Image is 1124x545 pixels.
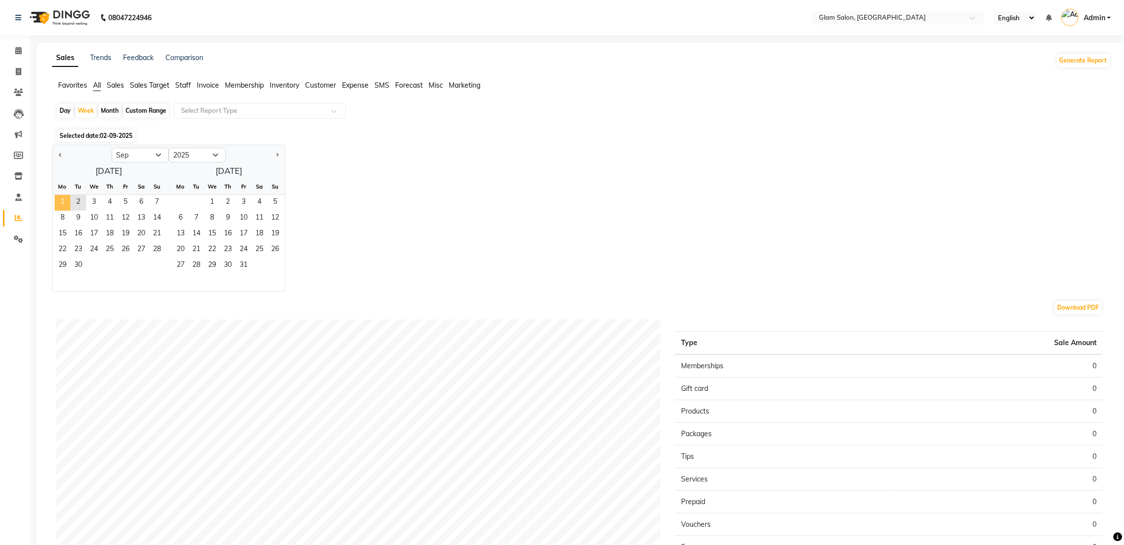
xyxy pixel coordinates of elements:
span: 5 [118,195,133,211]
span: 8 [55,211,70,226]
div: Mo [55,179,70,194]
div: Friday, October 10, 2025 [236,211,251,226]
div: We [86,179,102,194]
div: Monday, September 1, 2025 [55,195,70,211]
img: logo [25,4,93,32]
td: Tips [675,446,889,468]
span: 18 [102,226,118,242]
span: 1 [55,195,70,211]
div: Week [75,104,96,118]
div: Saturday, October 18, 2025 [251,226,267,242]
div: Tuesday, October 21, 2025 [188,242,204,258]
span: 14 [149,211,165,226]
div: Thursday, October 16, 2025 [220,226,236,242]
span: 29 [204,258,220,274]
td: 0 [889,491,1103,513]
a: Feedback [123,53,154,62]
span: 22 [204,242,220,258]
div: Saturday, September 6, 2025 [133,195,149,211]
div: Thursday, September 18, 2025 [102,226,118,242]
span: 23 [70,242,86,258]
div: Tuesday, October 7, 2025 [188,211,204,226]
div: Tuesday, September 23, 2025 [70,242,86,258]
div: Tuesday, September 2, 2025 [70,195,86,211]
div: Sunday, October 12, 2025 [267,211,283,226]
div: Wednesday, September 24, 2025 [86,242,102,258]
span: 4 [102,195,118,211]
div: Monday, September 8, 2025 [55,211,70,226]
span: Customer [305,81,336,90]
div: Wednesday, September 10, 2025 [86,211,102,226]
span: 27 [133,242,149,258]
div: Friday, September 5, 2025 [118,195,133,211]
div: Saturday, October 4, 2025 [251,195,267,211]
td: Products [675,400,889,423]
div: Su [149,179,165,194]
div: Monday, October 13, 2025 [173,226,188,242]
div: Wednesday, September 3, 2025 [86,195,102,211]
td: 0 [889,400,1103,423]
div: Thursday, October 30, 2025 [220,258,236,274]
span: 23 [220,242,236,258]
td: Memberships [675,354,889,378]
div: Saturday, October 11, 2025 [251,211,267,226]
img: Admin [1062,9,1079,26]
span: 16 [220,226,236,242]
div: Th [220,179,236,194]
span: 19 [118,226,133,242]
div: Friday, September 19, 2025 [118,226,133,242]
a: Sales [52,49,78,67]
span: 21 [188,242,204,258]
div: Thursday, October 23, 2025 [220,242,236,258]
button: Generate Report [1057,54,1110,67]
div: Saturday, September 20, 2025 [133,226,149,242]
div: Monday, October 27, 2025 [173,258,188,274]
td: Gift card [675,378,889,400]
span: 14 [188,226,204,242]
select: Select month [112,148,169,162]
td: Packages [675,423,889,446]
div: Sunday, October 5, 2025 [267,195,283,211]
span: 6 [133,195,149,211]
span: 30 [70,258,86,274]
td: 0 [889,446,1103,468]
span: 10 [236,211,251,226]
span: Invoice [197,81,219,90]
div: Monday, October 6, 2025 [173,211,188,226]
th: Sale Amount [889,332,1103,355]
td: 0 [889,378,1103,400]
span: 19 [267,226,283,242]
span: Inventory [270,81,299,90]
div: Wednesday, October 8, 2025 [204,211,220,226]
div: Tuesday, October 14, 2025 [188,226,204,242]
span: Membership [225,81,264,90]
a: Trends [90,53,111,62]
div: Tuesday, October 28, 2025 [188,258,204,274]
div: Friday, September 26, 2025 [118,242,133,258]
span: SMS [375,81,389,90]
div: Tuesday, September 30, 2025 [70,258,86,274]
td: Vouchers [675,513,889,536]
div: Wednesday, October 29, 2025 [204,258,220,274]
span: 27 [173,258,188,274]
button: Download PDF [1055,301,1102,315]
div: Wednesday, October 15, 2025 [204,226,220,242]
div: Monday, October 20, 2025 [173,242,188,258]
span: 15 [55,226,70,242]
div: Fr [118,179,133,194]
span: 22 [55,242,70,258]
div: Saturday, October 25, 2025 [251,242,267,258]
div: Saturday, September 27, 2025 [133,242,149,258]
span: 12 [267,211,283,226]
span: 9 [70,211,86,226]
div: Monday, September 22, 2025 [55,242,70,258]
span: 6 [173,211,188,226]
div: Wednesday, September 17, 2025 [86,226,102,242]
div: Friday, October 31, 2025 [236,258,251,274]
div: Friday, October 24, 2025 [236,242,251,258]
span: Expense [342,81,369,90]
div: Thursday, October 2, 2025 [220,195,236,211]
td: 0 [889,423,1103,446]
span: 8 [204,211,220,226]
td: Prepaid [675,491,889,513]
